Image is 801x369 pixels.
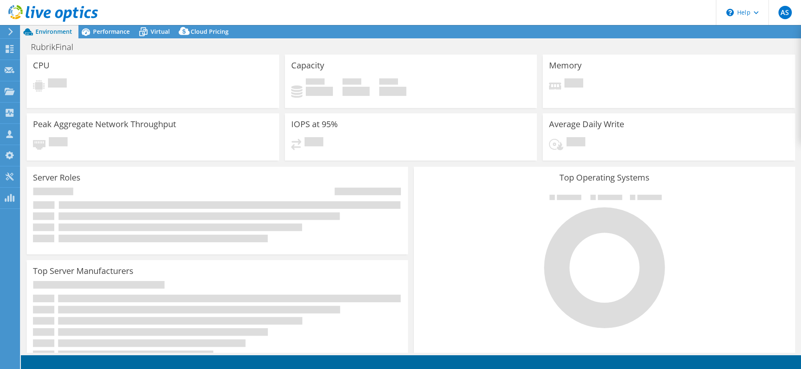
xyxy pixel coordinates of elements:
span: AS [778,6,792,19]
span: Pending [48,78,67,90]
h3: Memory [549,61,582,70]
h1: RubrikFinal [27,43,86,52]
h3: Top Operating Systems [420,173,789,182]
span: Performance [93,28,130,35]
h4: 0 GiB [343,87,370,96]
span: Environment [35,28,72,35]
span: Cloud Pricing [191,28,229,35]
h3: Capacity [291,61,324,70]
span: Virtual [151,28,170,35]
span: Free [343,78,361,87]
svg: \n [726,9,734,16]
h3: CPU [33,61,50,70]
h4: 0 GiB [306,87,333,96]
span: Pending [49,137,68,148]
h3: IOPS at 95% [291,120,338,129]
span: Used [306,78,325,87]
h3: Server Roles [33,173,81,182]
span: Pending [567,137,585,148]
span: Total [379,78,398,87]
span: Pending [305,137,323,148]
h4: 0 GiB [379,87,406,96]
h3: Average Daily Write [549,120,624,129]
h3: Top Server Manufacturers [33,266,133,276]
span: Pending [564,78,583,90]
h3: Peak Aggregate Network Throughput [33,120,176,129]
